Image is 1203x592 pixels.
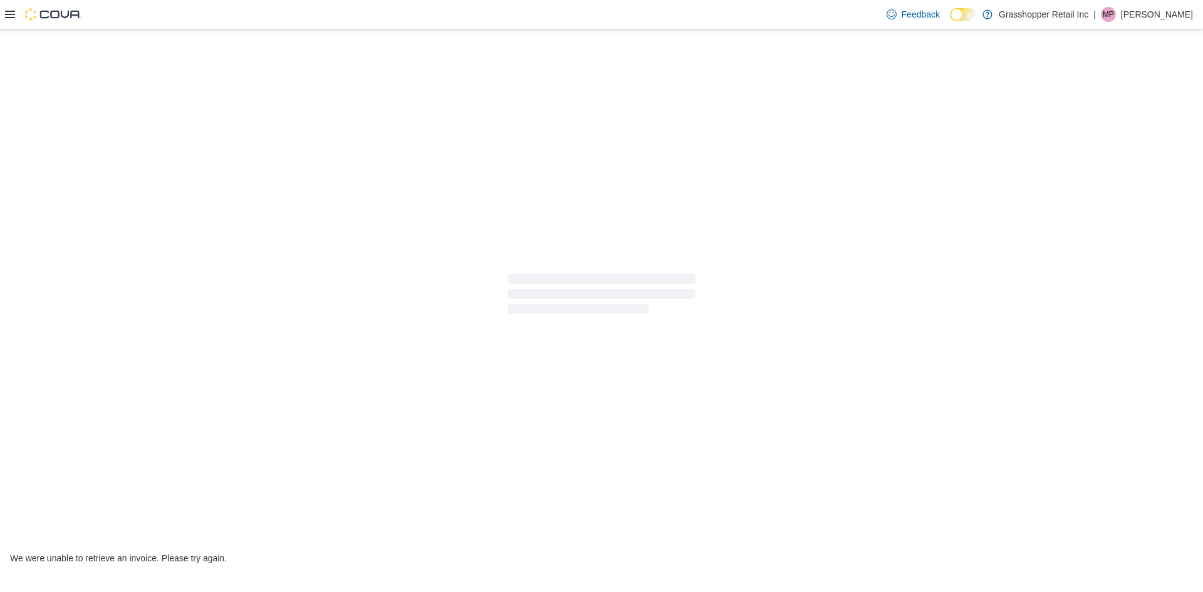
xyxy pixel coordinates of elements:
a: Feedback [882,2,945,27]
div: Marcella Pitre [1101,7,1116,22]
span: MP [1103,7,1114,22]
img: Cova [25,8,81,21]
span: Loading [508,276,695,316]
p: | [1093,7,1096,22]
input: Dark Mode [950,8,976,21]
p: [PERSON_NAME] [1121,7,1193,22]
span: Dark Mode [950,21,950,22]
div: We were unable to retrieve an invoice. Please try again. [10,553,1193,563]
span: Feedback [902,8,940,21]
p: Grasshopper Retail Inc [999,7,1088,22]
